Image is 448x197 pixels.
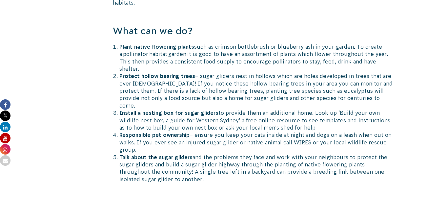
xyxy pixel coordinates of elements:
li: such as crimson bottlebrush or blueberry ash in your garden. To create a pollinator habitat garde... [119,43,394,73]
strong: Protect hollow bearing trees [119,73,195,79]
li: – ensure you keep your cats inside at night and dogs on a leash when out on walks. If you ever se... [119,131,394,153]
strong: Talk about the sugar gliders [119,154,193,160]
strong: Install a nesting box for sugar gliders [119,110,218,116]
h3: What can we do? [113,24,394,38]
li: and the problems they face and work with your neighbours to protect the sugar gliders and build a... [119,154,394,183]
strong: Responsible pet ownership [119,132,190,138]
li: – sugar gliders nest in hollows which are holes developed in trees that are over [DEMOGRAPHIC_DAT... [119,72,394,109]
li: to provide them an additional home. Look up ‘Build your own wildlife nest box, a guide for Wester... [119,109,394,131]
strong: Plant native flowering plants [119,44,194,50]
